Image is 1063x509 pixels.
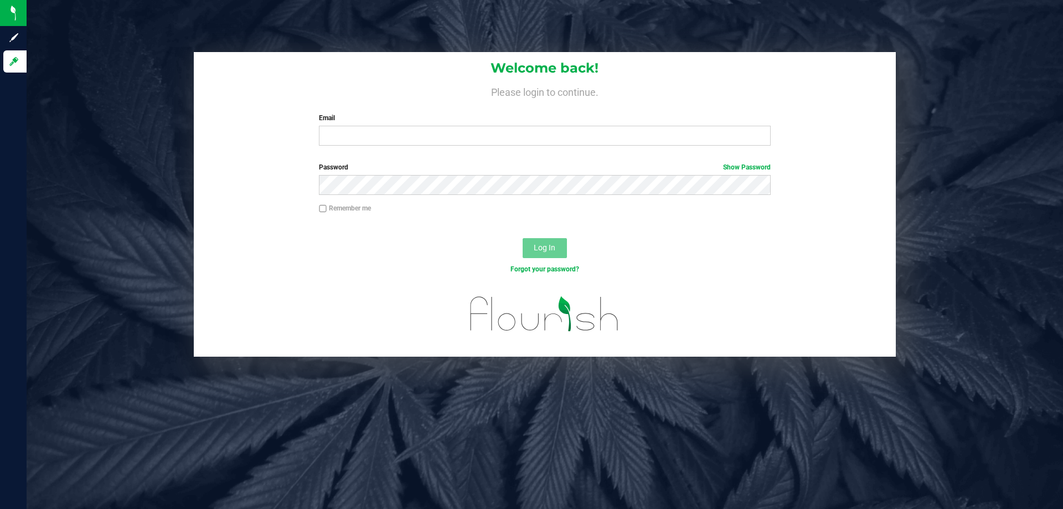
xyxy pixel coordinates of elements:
[457,286,632,342] img: flourish_logo.svg
[8,56,19,67] inline-svg: Log in
[534,243,555,252] span: Log In
[194,84,896,97] h4: Please login to continue.
[523,238,567,258] button: Log In
[723,163,771,171] a: Show Password
[510,265,579,273] a: Forgot your password?
[319,113,770,123] label: Email
[319,163,348,171] span: Password
[319,203,371,213] label: Remember me
[8,32,19,43] inline-svg: Sign up
[194,61,896,75] h1: Welcome back!
[319,205,327,213] input: Remember me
